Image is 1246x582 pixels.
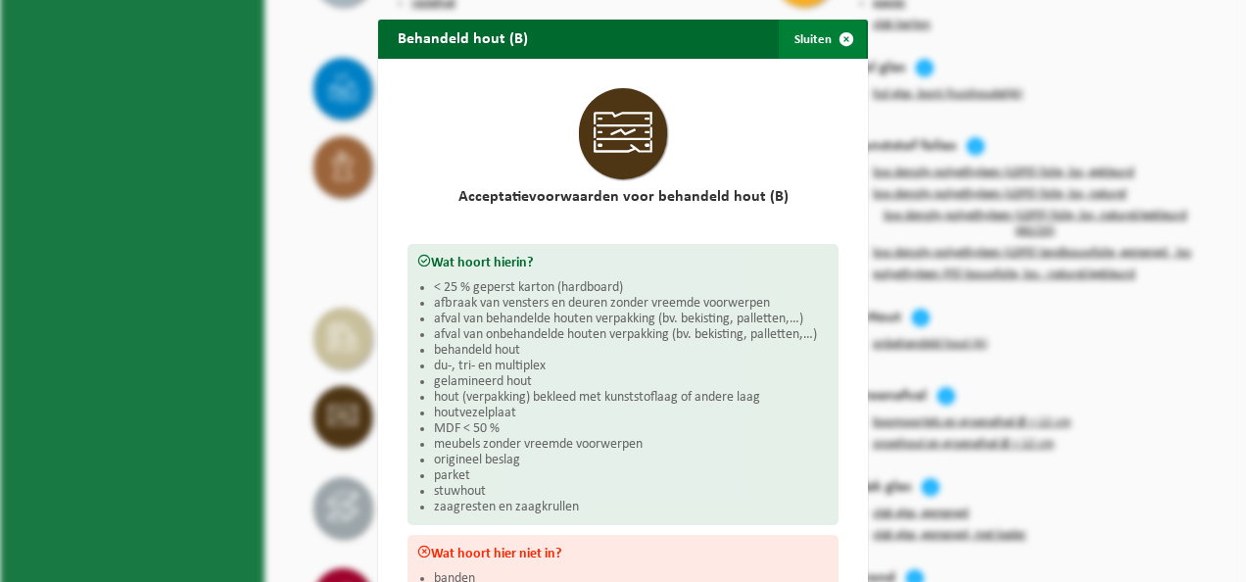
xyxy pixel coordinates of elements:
h3: Wat hoort hier niet in? [417,545,829,561]
li: hout (verpakking) bekleed met kunststoflaag of andere laag [434,390,829,406]
li: houtvezelplaat [434,406,829,421]
li: < 25 % geperst karton (hardboard) [434,280,829,296]
h3: Wat hoort hierin? [417,254,829,270]
li: afbraak van vensters en deuren zonder vreemde voorwerpen [434,296,829,312]
li: stuwhout [434,484,829,500]
li: du-, tri- en multiplex [434,359,829,374]
li: MDF < 50 % [434,421,829,437]
li: origineel beslag [434,453,829,468]
button: Sluiten [779,20,866,59]
h2: Acceptatievoorwaarden voor behandeld hout (B) [407,189,839,205]
li: gelamineerd hout [434,374,829,390]
li: afval van onbehandelde houten verpakking (bv. bekisting, palletten,…) [434,327,829,343]
li: zaagresten en zaagkrullen [434,500,829,515]
li: meubels zonder vreemde voorwerpen [434,437,829,453]
li: afval van behandelde houten verpakking (bv. bekisting, palletten,…) [434,312,829,327]
h2: Behandeld hout (B) [378,20,548,57]
li: parket [434,468,829,484]
li: behandeld hout [434,343,829,359]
